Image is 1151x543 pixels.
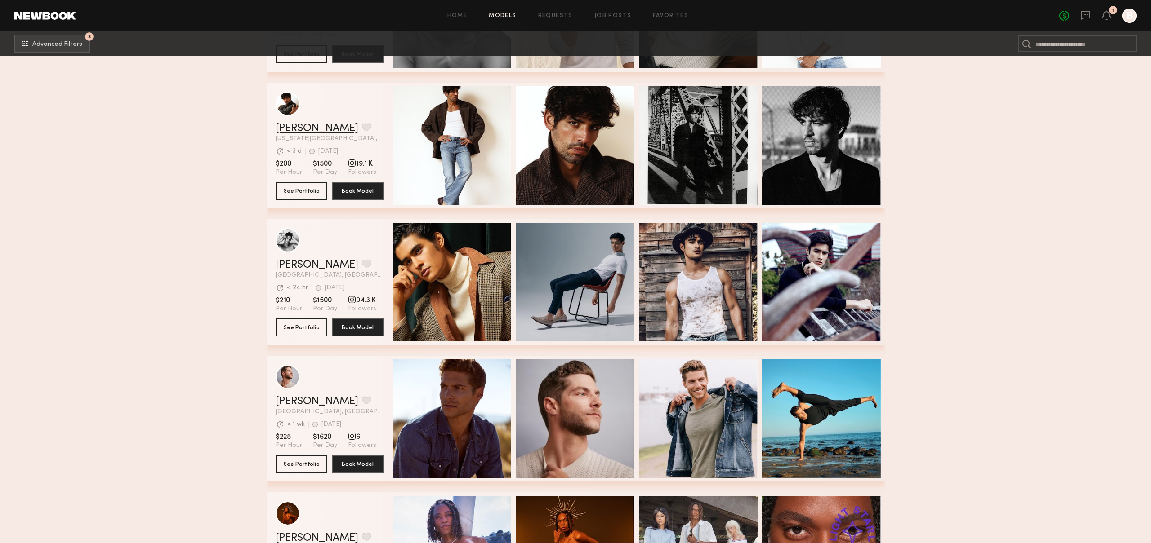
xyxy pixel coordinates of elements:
[348,159,376,168] span: 19.1 K
[276,182,327,200] button: See Portfolio
[447,13,468,19] a: Home
[318,148,338,155] div: [DATE]
[348,305,376,313] span: Followers
[313,168,337,177] span: Per Day
[594,13,632,19] a: Job Posts
[348,441,376,450] span: Followers
[276,318,327,336] button: See Portfolio
[276,433,302,441] span: $225
[276,272,384,278] span: [GEOGRAPHIC_DATA], [GEOGRAPHIC_DATA]
[1122,9,1137,23] a: B
[332,182,384,200] button: Book Model
[88,35,91,39] span: 3
[287,148,302,155] div: < 3 d
[287,285,308,291] div: < 24 hr
[348,168,376,177] span: Followers
[276,136,384,142] span: [US_STATE][GEOGRAPHIC_DATA], [GEOGRAPHIC_DATA]
[276,396,358,407] a: [PERSON_NAME]
[313,159,337,168] span: $1500
[276,296,302,305] span: $210
[287,421,305,428] div: < 1 wk
[14,35,90,53] button: 3Advanced Filters
[313,296,337,305] span: $1500
[276,168,302,177] span: Per Hour
[276,409,384,415] span: [GEOGRAPHIC_DATA], [GEOGRAPHIC_DATA]
[325,285,344,291] div: [DATE]
[276,260,358,270] a: [PERSON_NAME]
[276,305,302,313] span: Per Hour
[653,13,688,19] a: Favorites
[348,296,376,305] span: 94.3 K
[313,441,337,450] span: Per Day
[538,13,573,19] a: Requests
[332,455,384,473] button: Book Model
[1112,8,1114,13] div: 1
[321,421,341,428] div: [DATE]
[489,13,516,19] a: Models
[313,433,337,441] span: $1620
[276,441,302,450] span: Per Hour
[276,123,358,134] a: [PERSON_NAME]
[32,41,82,48] span: Advanced Filters
[348,433,376,441] span: 6
[276,159,302,168] span: $200
[332,318,384,336] button: Book Model
[276,455,327,473] button: See Portfolio
[313,305,337,313] span: Per Day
